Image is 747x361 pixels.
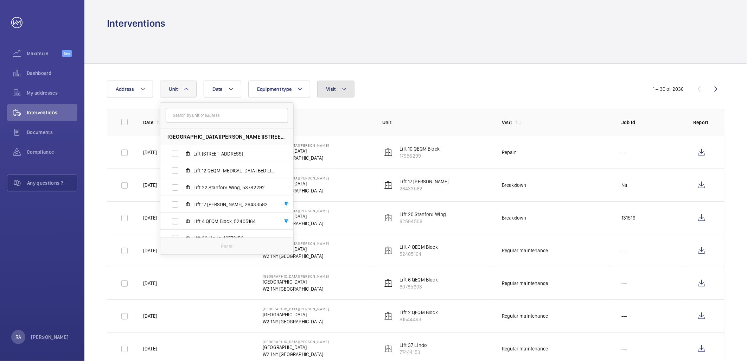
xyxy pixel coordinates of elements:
[143,345,157,352] p: [DATE]
[384,312,392,320] img: elevator.svg
[263,209,329,213] p: [GEOGRAPHIC_DATA][PERSON_NAME]
[400,185,449,192] p: 26433582
[27,89,77,96] span: My addresses
[221,243,233,250] p: Reset
[384,214,392,222] img: elevator.svg
[116,86,134,92] span: Address
[400,283,438,290] p: 80785603
[263,147,329,154] p: [GEOGRAPHIC_DATA]
[263,187,329,194] p: W2 1NY [GEOGRAPHIC_DATA]
[384,344,392,353] img: elevator.svg
[263,274,329,278] p: [GEOGRAPHIC_DATA][PERSON_NAME]
[107,81,153,97] button: Address
[62,50,72,57] span: Beta
[400,211,446,218] p: Lift 20 Stanford Wing
[263,119,371,126] p: Address
[384,279,392,287] img: elevator.svg
[317,81,354,97] button: Visit
[27,50,62,57] span: Maximize
[621,247,627,254] p: ---
[400,152,440,159] p: 17956299
[212,86,223,92] span: Date
[143,182,157,189] p: [DATE]
[263,307,329,311] p: [GEOGRAPHIC_DATA][PERSON_NAME]
[27,109,77,116] span: Interventions
[400,243,438,251] p: Lift 4 QEQM Block
[400,342,427,349] p: Lift 37 Lindo
[502,280,548,287] div: Regular maintenance
[31,334,69,341] p: [PERSON_NAME]
[621,214,636,221] p: 131519
[204,81,241,97] button: Date
[400,309,438,316] p: Lift 2 QEQM Block
[384,181,392,189] img: elevator.svg
[193,167,275,174] span: Lift 12 QEQM [MEDICAL_DATA] BED LIFT, 69431710
[621,149,627,156] p: ---
[143,280,157,287] p: [DATE]
[502,214,526,221] div: Breakdown
[263,278,329,285] p: [GEOGRAPHIC_DATA]
[167,133,286,140] span: [GEOGRAPHIC_DATA][PERSON_NAME][STREET_ADDRESS]
[27,129,77,136] span: Documents
[400,178,449,185] p: Lift 17 [PERSON_NAME]
[400,316,438,323] p: 81544493
[502,119,512,126] p: Visit
[193,218,275,225] span: Lift 4 QEQM Block, 52405164
[326,86,336,92] span: Visit
[384,246,392,255] img: elevator.svg
[248,81,311,97] button: Equipment type
[621,280,627,287] p: ---
[263,220,329,227] p: W2 1NY [GEOGRAPHIC_DATA]
[263,285,329,292] p: W2 1NY [GEOGRAPHIC_DATA]
[15,334,21,341] p: RA
[384,148,392,157] img: elevator.svg
[257,86,292,92] span: Equipment type
[193,184,275,191] span: Lift 22 Stanford Wing, 53782292
[263,351,329,358] p: W2 1NY [GEOGRAPHIC_DATA]
[27,179,77,186] span: Any questions ?
[621,182,627,189] p: Na
[263,311,329,318] p: [GEOGRAPHIC_DATA]
[693,119,710,126] p: Report
[160,81,197,97] button: Unit
[263,176,329,180] p: [GEOGRAPHIC_DATA][PERSON_NAME]
[502,312,548,319] div: Regular maintenance
[621,312,627,319] p: ---
[621,345,627,352] p: ---
[502,345,548,352] div: Regular maintenance
[27,148,77,156] span: Compliance
[193,201,275,208] span: Lift 17 [PERSON_NAME], 26433582
[263,143,329,147] p: [GEOGRAPHIC_DATA][PERSON_NAME]
[263,246,329,253] p: [GEOGRAPHIC_DATA]
[400,251,438,258] p: 52405164
[143,214,157,221] p: [DATE]
[107,17,165,30] h1: Interventions
[263,318,329,325] p: W2 1NY [GEOGRAPHIC_DATA]
[263,213,329,220] p: [GEOGRAPHIC_DATA]
[263,340,329,344] p: [GEOGRAPHIC_DATA][PERSON_NAME]
[621,119,682,126] p: Job Id
[193,235,275,242] span: Lift 36 Lindo, 18773153
[400,349,427,356] p: 77444153
[502,182,526,189] div: Breakdown
[502,149,516,156] div: Repair
[400,145,440,152] p: Lift 10 QEQM Block
[143,119,153,126] p: Date
[263,344,329,351] p: [GEOGRAPHIC_DATA]
[166,108,288,123] input: Search by unit or address
[143,247,157,254] p: [DATE]
[502,247,548,254] div: Regular maintenance
[400,276,438,283] p: Lift 6 QEQM Block
[382,119,491,126] p: Unit
[400,218,446,225] p: 82584508
[263,154,329,161] p: W2 1NY [GEOGRAPHIC_DATA]
[143,149,157,156] p: [DATE]
[263,253,329,260] p: W2 1NY [GEOGRAPHIC_DATA]
[653,85,684,93] div: 1 – 30 of 2036
[169,86,178,92] span: Unit
[27,70,77,77] span: Dashboard
[263,241,329,246] p: [GEOGRAPHIC_DATA][PERSON_NAME]
[263,180,329,187] p: [GEOGRAPHIC_DATA]
[193,150,275,157] span: Lift [STREET_ADDRESS]
[143,312,157,319] p: [DATE]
